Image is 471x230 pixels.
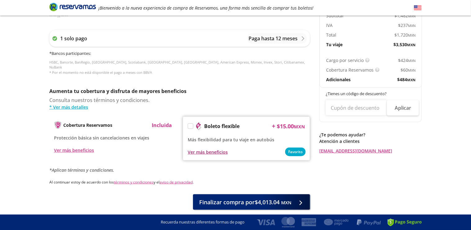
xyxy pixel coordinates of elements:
span: $ 1,482 [394,12,415,19]
p: Tu viaje [326,41,343,48]
a: Brand Logo [49,2,96,13]
small: MXN [408,33,415,38]
div: Consulta nuestros términos y condiciones. [49,96,310,110]
p: ¿Tienes un código de descuento? [326,91,416,97]
p: HSBC, Banorte, BanRegio, [GEOGRAPHIC_DATA], Scotiabank, [GEOGRAPHIC_DATA], [GEOGRAPHIC_DATA], Ame... [49,60,310,75]
span: $ 3,530 [393,41,415,48]
i: Brand Logo [49,2,96,11]
a: * Ver más detalles [49,104,310,110]
p: *Aplican términos y condiciones. [49,167,310,173]
span: Protección básica sin cancelaciones en viajes [54,135,149,141]
a: términos y condiciones [114,179,154,185]
small: MXN [408,58,415,63]
input: Cupón de descuento [326,100,387,116]
p: Adicionales [326,76,351,83]
span: * Por el momento no está disponible el pago a meses con BBVA [49,70,152,75]
p: Atención a clientes [319,138,422,144]
a: aviso de privacidad [159,179,193,185]
a: [EMAIL_ADDRESS][DOMAIN_NAME] [319,148,422,154]
p: Al continuar estoy de acuerdo con los y el . [49,179,310,185]
button: Aplicar [387,100,419,116]
p: Paga hasta 12 meses [249,35,298,42]
span: $ 484 [397,76,415,83]
button: Ver más beneficios [188,149,228,155]
small: MXN [294,124,305,130]
span: $ 424 [398,57,415,64]
p: + [272,122,275,131]
p: Recuerda nuestras diferentes formas de pago [161,219,244,225]
button: Ver más beneficios [54,147,94,153]
span: $ 15.00 [277,122,305,130]
p: 1 solo pago [60,35,87,42]
p: Aumenta tu cobertura y disfruta de mayores beneficios [49,87,310,95]
small: MXN [407,42,415,47]
p: Total [326,32,336,38]
small: MXN [408,14,415,18]
small: MXN [407,77,415,82]
em: ¡Bienvenido a la nueva experiencia de compra de Reservamos, una forma más sencilla de comprar tus... [98,5,313,11]
p: Boleto flexible [204,122,240,130]
p: Cobertura Reservamos [326,67,374,73]
p: IVA [326,22,333,29]
span: $ 1,720 [394,32,415,38]
small: MXN [281,200,291,206]
span: Más flexibilidad para tu viaje en autobús [188,137,274,143]
button: Finalizar compra por$4,013.04 MXN [193,194,310,210]
p: Cobertura Reservamos [63,122,112,128]
p: Subtotal [326,12,343,19]
small: MXN [408,68,415,73]
span: $ 60 [401,67,415,73]
button: English [414,4,422,12]
p: Incluida [152,122,172,129]
span: Finalizar compra por $4,013.04 [199,198,291,206]
p: Cargo por servicio [326,57,364,64]
h6: * Bancos participantes : [49,51,310,57]
p: ¿Te podemos ayudar? [319,131,422,138]
small: MXN [408,23,415,28]
span: $ 237 [398,22,415,29]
